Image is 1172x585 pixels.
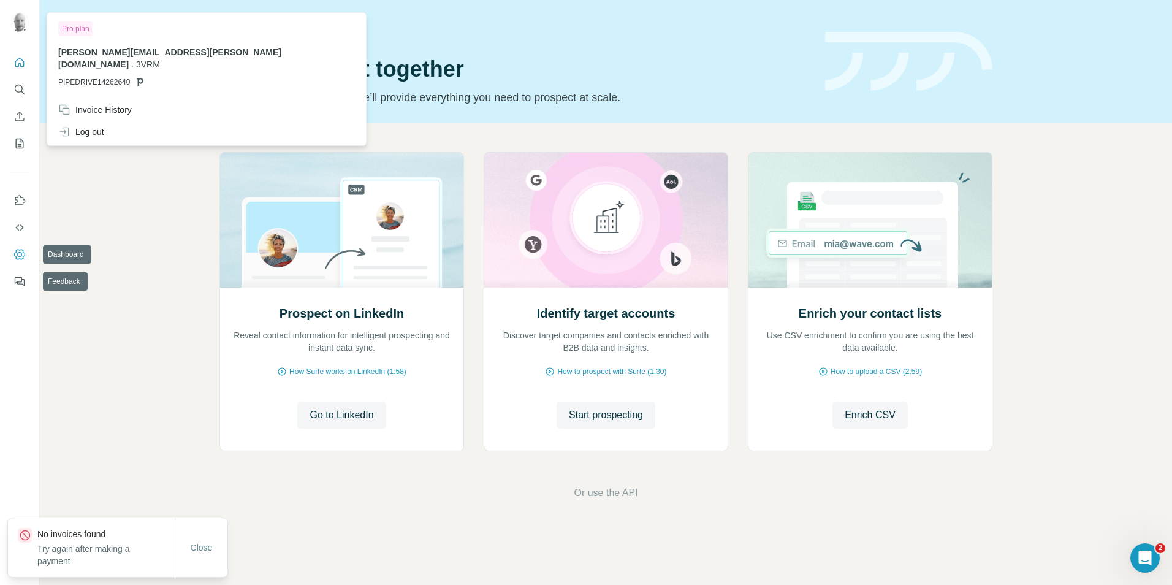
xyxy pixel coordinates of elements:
[497,329,715,354] p: Discover target companies and contacts enriched with B2B data and insights.
[219,153,464,288] img: Prospect on LinkedIn
[219,23,810,35] div: Quick start
[191,541,213,554] span: Close
[10,243,29,266] button: Dashboard
[569,408,643,422] span: Start prospecting
[37,528,175,540] p: No invoices found
[219,89,810,106] p: Pick your starting point and we’ll provide everything you need to prospect at scale.
[1130,543,1160,573] iframe: Intercom live chat
[297,402,386,429] button: Go to LinkedIn
[761,329,980,354] p: Use CSV enrichment to confirm you are using the best data available.
[37,543,175,567] p: Try again after making a payment
[484,153,728,288] img: Identify target accounts
[831,366,922,377] span: How to upload a CSV (2:59)
[232,329,451,354] p: Reveal contact information for intelligent prospecting and instant data sync.
[58,77,130,88] span: PIPEDRIVE14262640
[825,32,992,91] img: banner
[799,305,942,322] h2: Enrich your contact lists
[10,52,29,74] button: Quick start
[58,104,132,116] div: Invoice History
[58,126,104,138] div: Log out
[748,153,992,288] img: Enrich your contact lists
[557,366,666,377] span: How to prospect with Surfe (1:30)
[182,537,221,559] button: Close
[280,305,404,322] h2: Prospect on LinkedIn
[574,486,637,500] button: Or use the API
[10,189,29,212] button: Use Surfe on LinkedIn
[58,47,281,69] span: [PERSON_NAME][EMAIL_ADDRESS][PERSON_NAME][DOMAIN_NAME]
[136,59,160,69] span: 3VRM
[10,105,29,128] button: Enrich CSV
[219,57,810,82] h1: Let’s prospect together
[10,216,29,239] button: Use Surfe API
[58,21,93,36] div: Pro plan
[845,408,896,422] span: Enrich CSV
[131,59,134,69] span: .
[10,12,29,32] img: Avatar
[1155,543,1165,553] span: 2
[10,270,29,292] button: Feedback
[832,402,908,429] button: Enrich CSV
[10,132,29,155] button: My lists
[557,402,655,429] button: Start prospecting
[310,408,373,422] span: Go to LinkedIn
[537,305,675,322] h2: Identify target accounts
[10,78,29,101] button: Search
[289,366,406,377] span: How Surfe works on LinkedIn (1:58)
